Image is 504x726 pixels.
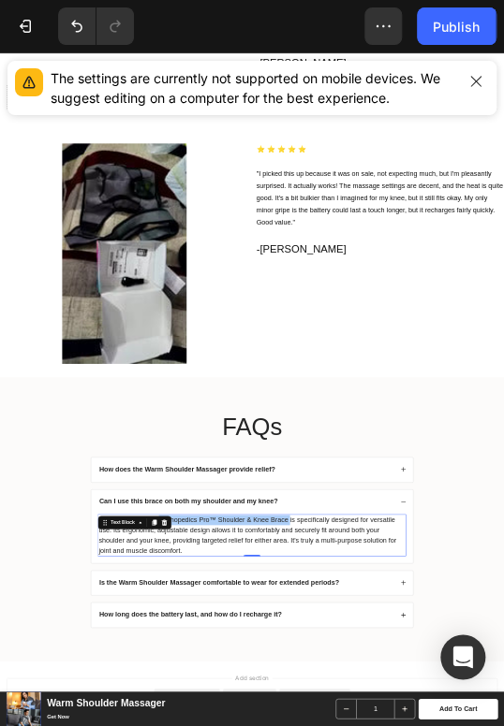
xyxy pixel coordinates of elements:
img: gempages_585662622863458999-61dfb655-8df4-48e2-90ef-aa38eef0b740.jpg [139,203,416,694]
div: The settings are currently not supported on mobile devices. We suggest editing on a computer for ... [51,68,455,108]
div: Undo/Redo [58,7,134,45]
div: Publish [433,17,480,36]
div: Open Intercom Messenger [440,634,485,679]
button: Publish [417,7,496,45]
